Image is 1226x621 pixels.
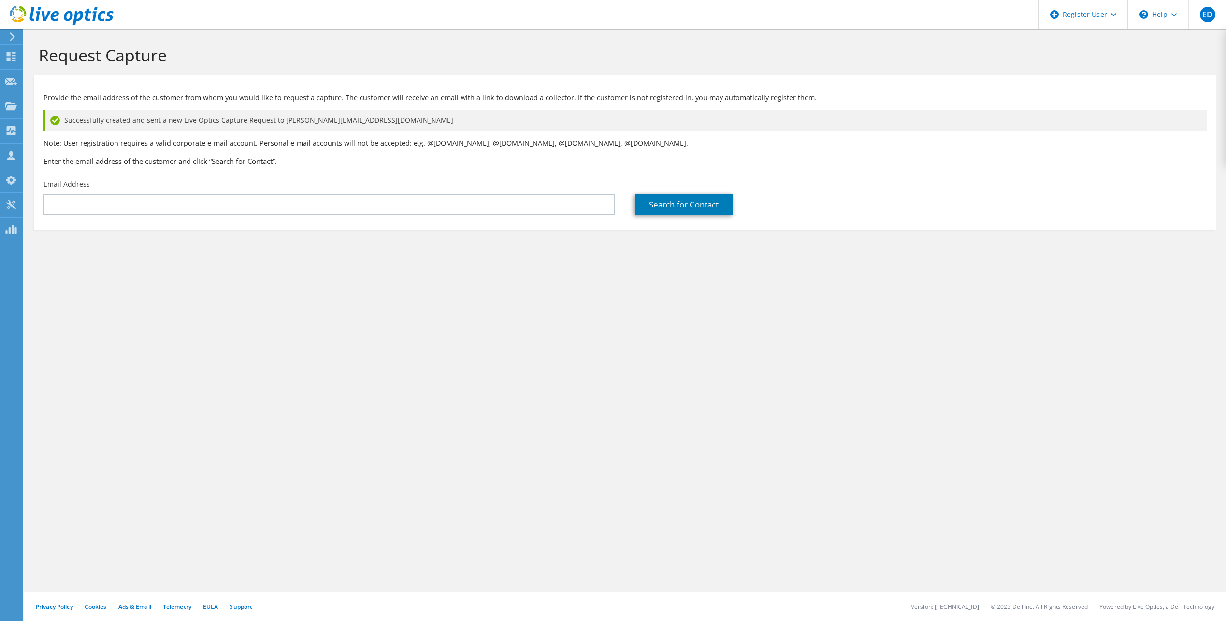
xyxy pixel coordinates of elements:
[911,603,979,611] li: Version: [TECHNICAL_ID]
[1139,10,1148,19] svg: \n
[36,603,73,611] a: Privacy Policy
[43,156,1207,166] h3: Enter the email address of the customer and click “Search for Contact”.
[163,603,191,611] a: Telemetry
[43,138,1207,148] p: Note: User registration requires a valid corporate e-mail account. Personal e-mail accounts will ...
[991,603,1088,611] li: © 2025 Dell Inc. All Rights Reserved
[1200,7,1215,22] span: ED
[203,603,218,611] a: EULA
[230,603,252,611] a: Support
[39,45,1207,65] h1: Request Capture
[635,194,733,215] a: Search for Contact
[85,603,107,611] a: Cookies
[43,92,1207,103] p: Provide the email address of the customer from whom you would like to request a capture. The cust...
[43,179,90,189] label: Email Address
[118,603,151,611] a: Ads & Email
[64,115,453,126] span: Successfully created and sent a new Live Optics Capture Request to [PERSON_NAME][EMAIL_ADDRESS][D...
[1099,603,1214,611] li: Powered by Live Optics, a Dell Technology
